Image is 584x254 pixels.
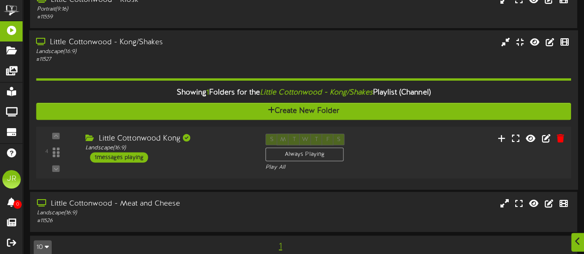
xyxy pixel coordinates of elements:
[265,164,386,171] div: Play All
[36,48,251,56] div: Landscape ( 16:9 )
[2,170,21,189] div: JR
[277,242,284,252] span: 1
[37,199,251,209] div: Little Cottonwood - Meat and Cheese
[85,144,252,152] div: Landscape ( 16:9 )
[37,209,251,217] div: Landscape ( 16:9 )
[260,89,373,97] i: Little Cottonwood - Kong/Shakes
[36,56,251,64] div: # 11527
[13,200,22,209] span: 0
[206,89,209,97] span: 1
[37,6,251,13] div: Portrait ( 9:16 )
[29,83,578,103] div: Showing Folders for the Playlist (Channel)
[265,148,343,161] div: Always Playing
[90,152,148,162] div: 1 messages playing
[85,134,252,144] div: Little Cottonwood Kong
[36,103,571,120] button: Create New Folder
[36,37,251,48] div: Little Cottonwood - Kong/Shakes
[37,13,251,21] div: # 11559
[37,217,251,225] div: # 11526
